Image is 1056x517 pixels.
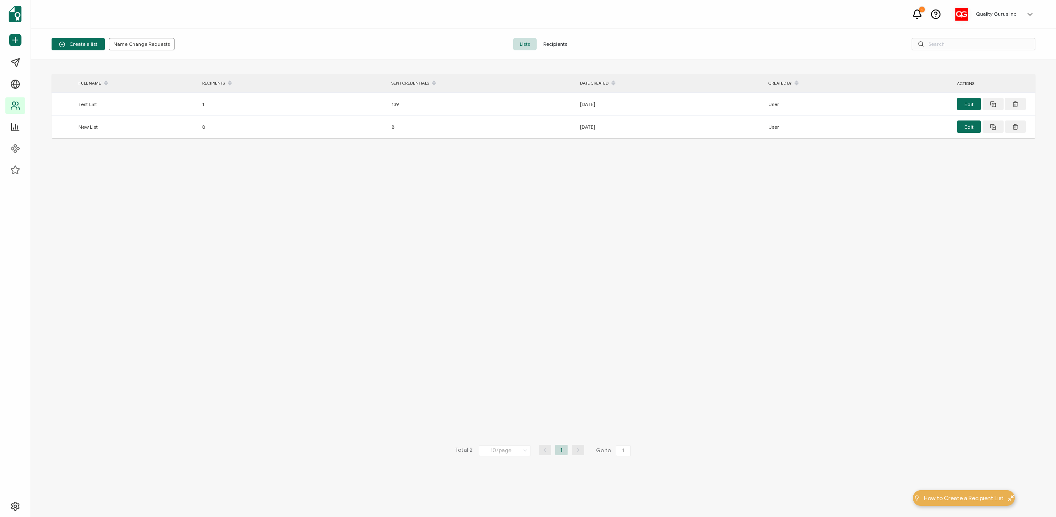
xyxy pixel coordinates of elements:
button: Name Change Requests [109,38,174,50]
div: User [764,122,953,132]
div: 1 [919,7,925,12]
button: Edit [957,120,981,133]
div: 139 [387,99,576,109]
span: Lists [513,38,537,50]
img: sertifier-logomark-colored.svg [9,6,21,22]
div: ACTIONS [953,79,1035,88]
span: How to Create a Recipient List [924,494,1004,503]
li: 1 [555,445,568,455]
div: 1 [198,99,387,109]
div: New List [74,122,198,132]
div: FULL NAME [74,76,198,90]
input: Select [479,445,530,456]
span: Name Change Requests [113,42,170,47]
div: CREATED BY [764,76,953,90]
img: minimize-icon.svg [1008,495,1014,501]
span: Go to [596,445,632,456]
img: 91216a10-9783-40e9-bcd1-84595e326451.jpg [955,8,968,21]
button: Edit [957,98,981,110]
div: DATE CREATED [576,76,764,90]
div: User [764,99,953,109]
span: Create a list [59,41,97,47]
button: Create a list [52,38,105,50]
div: [DATE] [576,122,764,132]
div: [DATE] [576,99,764,109]
h5: Quality Gurus Inc. [976,11,1018,17]
div: 8 [198,122,387,132]
input: Search [912,38,1035,50]
span: Total 2 [455,445,473,456]
div: Test List [74,99,198,109]
span: Recipients [537,38,574,50]
div: SENT CREDENTIALS [387,76,576,90]
div: RECIPIENTS [198,76,387,90]
div: 8 [387,122,576,132]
